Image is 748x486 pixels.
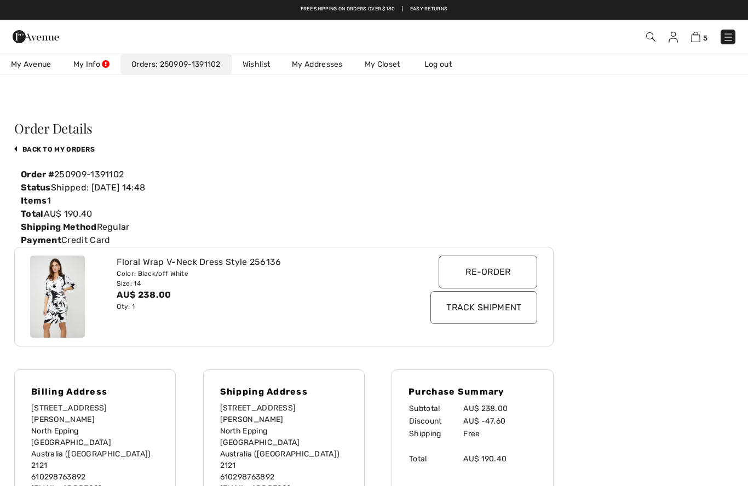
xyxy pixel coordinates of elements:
[14,194,554,207] div: 1
[120,54,232,74] a: Orders
[30,256,85,338] img: frank-lyman-dresses-jumpsuits-black-off-white_256136_2_31d9_search.jpg
[21,168,54,181] label: Order #
[156,60,221,69] a: 250909-1391102
[410,5,448,13] a: Easy Returns
[220,386,348,397] h4: Shipping Address
[117,269,407,279] div: Color: Black/off White
[21,234,61,247] label: Payment
[117,279,407,288] div: Size: 14
[62,54,120,74] a: My Info
[14,234,554,247] div: Credit Card
[232,54,281,74] a: Wishlist
[408,386,536,397] h4: Purchase Summary
[430,291,537,324] input: Track Shipment
[117,256,407,269] div: Floral Wrap V-Neck Dress Style 256136
[439,256,537,288] input: Re-order
[31,386,159,397] h4: Billing Address
[413,54,474,74] a: Log out
[408,402,463,415] td: Subtotal
[463,415,536,427] td: AU$ -47.60
[281,54,354,74] a: My Addresses
[14,181,554,194] div: Shipped: [DATE] 14:48
[301,5,395,13] a: Free shipping on orders over $180
[402,5,403,13] span: |
[14,207,554,221] div: AU$ 190.40
[14,168,554,181] div: 250909-1391102
[463,453,536,465] td: AU$ 190.40
[14,221,554,234] div: Regular
[11,59,51,70] span: My Avenue
[691,30,707,43] a: 5
[117,302,407,311] div: Qty: 1
[408,427,463,440] td: Shipping
[408,453,463,465] td: Total
[117,288,407,302] div: AU$ 238.00
[723,32,734,43] img: Menu
[354,54,411,74] a: My Closet
[21,207,44,221] label: Total
[703,34,707,42] span: 5
[21,221,97,234] label: Shipping Method
[13,31,59,41] a: 1ère Avenue
[691,32,700,42] img: Shopping Bag
[408,415,463,427] td: Discount
[463,427,536,440] td: Free
[14,121,554,135] h3: Order Details
[13,26,59,48] img: 1ère Avenue
[14,146,95,153] a: back to My Orders
[463,402,536,415] td: AU$ 238.00
[21,181,51,194] label: Status
[669,32,678,43] img: My Info
[21,194,47,207] label: Items
[646,32,655,42] img: Search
